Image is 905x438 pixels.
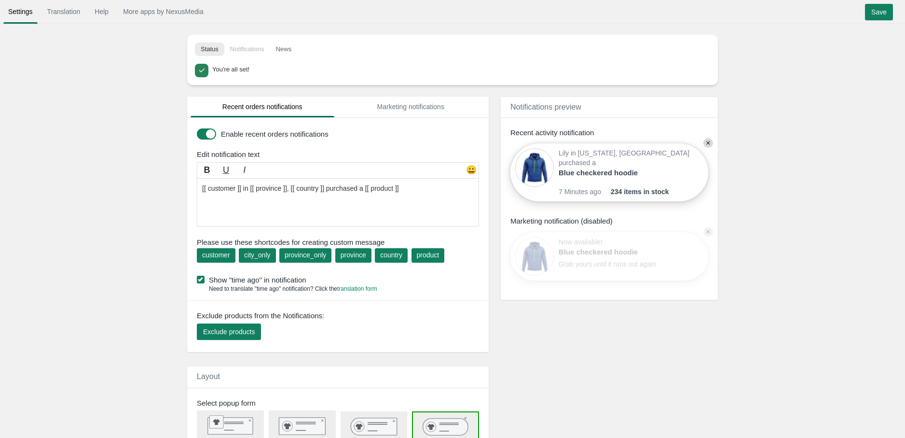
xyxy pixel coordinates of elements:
[341,250,366,260] div: province
[3,3,38,20] a: Settings
[197,237,479,247] span: Please use these shortcodes for creating custom message
[559,247,660,257] a: Blue checkered hoodie
[243,165,246,175] i: I
[515,237,554,276] img: 80x80_sample.jpg
[118,3,208,20] a: More apps by NexusMedia
[190,398,491,408] div: Select popup form
[197,285,377,293] div: Need to translate "time ago" notification? Click the
[190,149,491,159] div: Edit notification text
[197,324,261,340] button: Exclude products
[611,187,669,197] span: 234 items in stock
[195,42,224,56] button: Status
[337,285,377,292] a: translation form
[203,328,255,336] span: Exclude products
[559,237,660,276] div: Now available! Grab yours until it runs out again
[197,275,484,285] label: Show "time ago" in notification
[285,250,326,260] div: province_only
[42,3,85,20] a: Translation
[212,64,707,74] div: You're all set!
[464,164,479,179] div: 😀
[244,250,270,260] div: city_only
[339,97,483,117] a: Marketing notifications
[221,129,477,139] label: Enable recent orders notifications
[191,97,334,117] a: Recent orders notifications
[559,187,611,197] span: 7 Minutes ago
[223,165,229,175] u: U
[865,4,893,20] input: Save
[204,165,210,175] b: B
[417,250,439,260] div: product
[90,3,113,20] a: Help
[197,178,479,226] textarea: [[ customer ]] in [[ province ]], [[ country ]] purchased a [[ product ]]
[559,168,660,178] a: Blue checkered hoodie
[515,148,554,187] img: 80x80_sample.jpg
[270,42,298,56] button: News
[202,250,230,260] div: customer
[380,250,402,260] div: country
[197,311,324,321] span: Exclude products from the Notifications:
[197,372,220,381] span: Layout
[559,148,694,187] div: Lily in [US_STATE], [GEOGRAPHIC_DATA] purchased a
[510,127,708,138] div: Recent activity notification
[510,103,581,111] span: Notifications preview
